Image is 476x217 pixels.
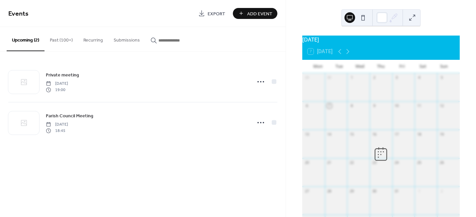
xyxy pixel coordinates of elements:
div: 22 [349,160,354,165]
div: 16 [372,132,377,137]
div: 3 [394,75,399,80]
div: 25 [417,160,422,165]
div: 17 [394,132,399,137]
div: 9 [372,103,377,108]
div: 30 [327,75,332,80]
div: Wed [349,60,370,73]
div: Sun [433,60,454,73]
div: Sat [413,60,433,73]
a: Parish Council Meeting [46,112,93,120]
span: 18:45 [46,128,68,134]
div: 24 [394,160,399,165]
div: 21 [327,160,332,165]
div: 18 [417,132,422,137]
div: 26 [439,160,444,165]
div: [DATE] [302,36,460,44]
span: [DATE] [46,122,68,128]
div: 30 [372,188,377,193]
a: Export [193,8,230,19]
button: Past (100+) [45,27,78,51]
div: 19 [439,132,444,137]
span: Add Event [247,10,272,17]
div: 10 [394,103,399,108]
div: Mon [308,60,329,73]
div: 4 [417,75,422,80]
div: 1 [417,188,422,193]
button: Add Event [233,8,277,19]
div: 6 [304,103,309,108]
div: 2 [439,188,444,193]
button: Recurring [78,27,108,51]
span: Parish Council Meeting [46,113,93,120]
div: 7 [327,103,332,108]
div: 29 [304,75,309,80]
span: Export [208,10,225,17]
div: 5 [439,75,444,80]
div: 28 [327,188,332,193]
a: Private meeting [46,71,79,79]
div: Fri [391,60,412,73]
div: 20 [304,160,309,165]
span: Events [8,7,29,20]
span: [DATE] [46,81,68,87]
div: 14 [327,132,332,137]
div: 23 [372,160,377,165]
div: 15 [349,132,354,137]
div: 27 [304,188,309,193]
div: 2 [372,75,377,80]
div: 1 [349,75,354,80]
div: Thu [370,60,391,73]
div: 13 [304,132,309,137]
div: 8 [349,103,354,108]
div: 31 [394,188,399,193]
div: Tue [329,60,349,73]
div: 11 [417,103,422,108]
div: 12 [439,103,444,108]
span: Private meeting [46,72,79,79]
button: Upcoming (2) [7,27,45,51]
div: 29 [349,188,354,193]
button: Submissions [108,27,145,51]
span: 19:00 [46,87,68,93]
